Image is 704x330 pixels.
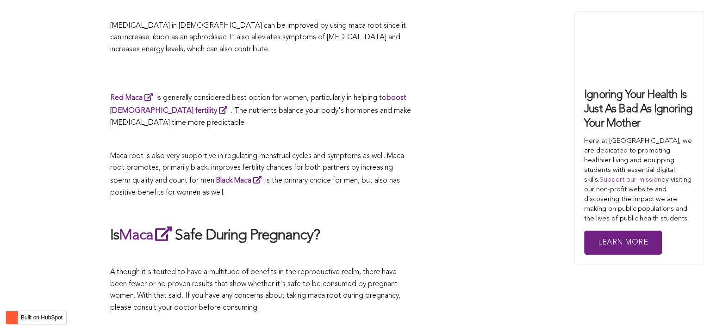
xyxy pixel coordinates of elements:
[110,94,143,102] strong: Red Maca
[584,231,662,255] a: Learn More
[110,152,404,196] span: Maca root is also very supportive in regulating menstrual cycles and symptoms as well. Maca root ...
[110,94,156,102] a: Red Maca
[110,94,411,126] span: is generally considered best option for women, particularly in helping to . The nutrients balance...
[6,311,67,324] button: Built on HubSpot
[17,312,66,324] label: Built on HubSpot
[658,286,704,330] iframe: Chat Widget
[216,177,265,184] a: Black Maca
[6,312,17,323] img: HubSpot sprocket logo
[110,268,400,311] span: Although it's touted to have a multitude of benefits in the reproductive realm, there have been f...
[119,228,175,243] a: Maca
[110,22,406,53] span: [MEDICAL_DATA] in [DEMOGRAPHIC_DATA] can be improved by using maca root since it can increase lib...
[110,224,411,245] h2: Is Safe During Pregnancy?
[216,177,251,184] strong: Black Maca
